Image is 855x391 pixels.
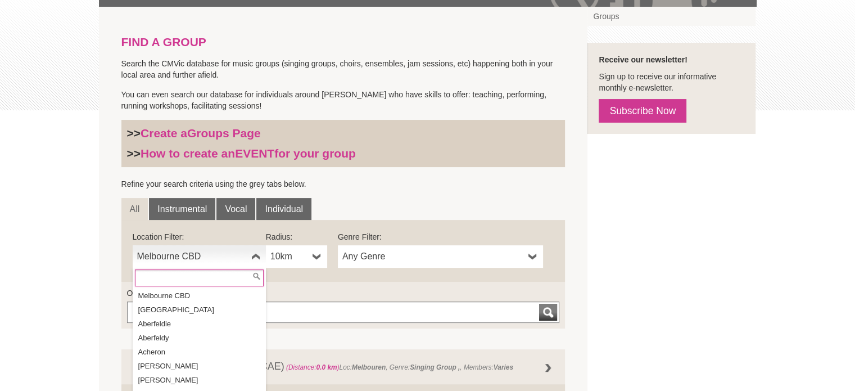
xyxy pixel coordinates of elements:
a: Create aGroups Page [141,127,261,140]
label: Genre Filter: [338,231,543,242]
span: Loc: , Genre: , Members: [284,363,513,371]
strong: Receive our newsletter! [599,55,687,64]
span: 10km [270,250,308,263]
strong: FIND A GROUP [121,35,206,48]
li: [PERSON_NAME] [135,359,266,373]
li: [GEOGRAPHIC_DATA] [135,303,266,317]
li: Melbourne CBD [135,289,266,303]
p: Search the CMVic database for music groups (singing groups, choirs, ensembles, jam sessions, etc)... [121,58,566,80]
h3: >> [127,146,560,161]
a: Any Genre [338,245,543,268]
p: You can even search our database for individuals around [PERSON_NAME] who have skills to offer: t... [121,89,566,111]
li: Aberfeldie [135,317,266,331]
li: Aberfeldy [135,331,266,345]
label: Radius: [266,231,327,242]
a: How to create anEVENTfor your group [141,147,356,160]
a: Melbourne CBD [133,245,266,268]
label: Or find a Group by Keywords [127,287,560,299]
a: Instrumental [149,198,215,221]
strong: Singing Group , [410,363,460,371]
li: Acheron [135,345,266,359]
span: (Distance: ) [286,363,340,371]
strong: Varies [494,363,513,371]
a: 10km [266,245,327,268]
strong: Melbouren [352,363,386,371]
span: Melbourne CBD [137,250,247,263]
a: Individual [256,198,311,221]
span: Any Genre [342,250,524,263]
li: [PERSON_NAME] [135,373,266,387]
p: Refine your search criteria using the grey tabs below. [121,178,566,190]
h3: >> [127,126,560,141]
p: Sign up to receive our informative monthly e-newsletter. [599,71,744,93]
a: Vocal [216,198,255,221]
a: Centre For Adult Education (CAE) (Distance:0.0 km)Loc:Melbouren, Genre:Singing Group ,, Members:V... [121,349,566,384]
strong: 0.0 km [316,363,337,371]
strong: EVENT [235,147,274,160]
label: Location Filter: [133,231,266,242]
a: Groups [587,7,756,26]
a: All [121,198,148,221]
a: Subscribe Now [599,99,686,123]
strong: Groups Page [187,127,261,140]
